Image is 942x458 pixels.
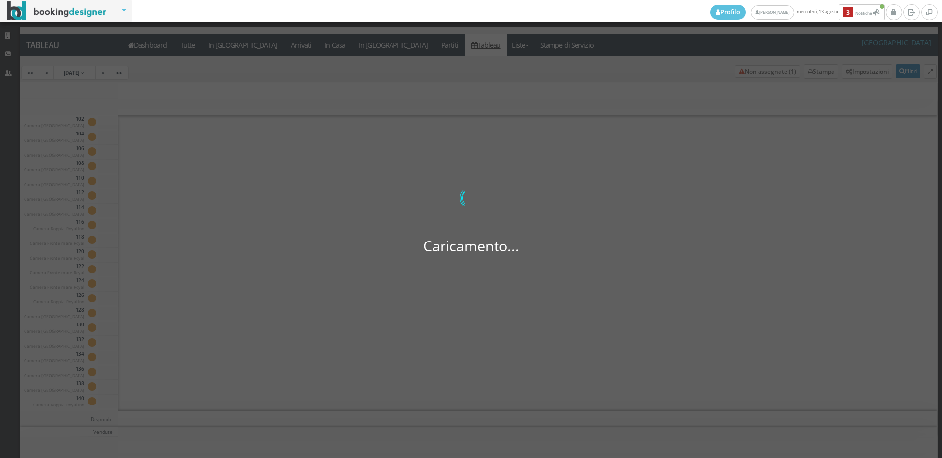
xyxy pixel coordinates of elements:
b: 3 [843,7,853,18]
img: BookingDesigner.com [7,1,106,21]
a: Profilo [710,5,746,20]
button: 3Notifiche [839,4,885,20]
a: [PERSON_NAME] [751,5,794,20]
span: mercoledì, 13 agosto [710,4,886,20]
